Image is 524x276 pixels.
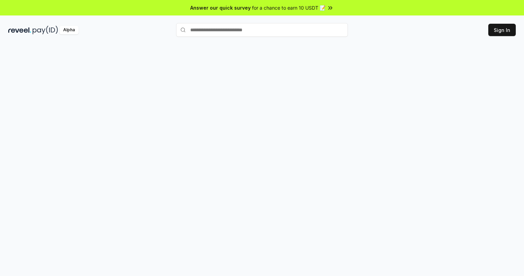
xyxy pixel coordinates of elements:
span: for a chance to earn 10 USDT 📝 [252,4,326,11]
span: Answer our quick survey [190,4,251,11]
div: Alpha [59,26,79,34]
button: Sign In [488,24,516,36]
img: reveel_dark [8,26,31,34]
img: pay_id [33,26,58,34]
